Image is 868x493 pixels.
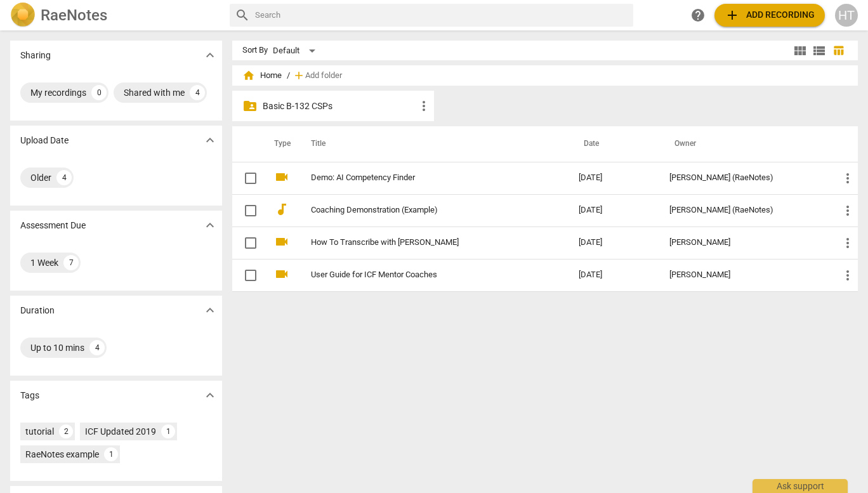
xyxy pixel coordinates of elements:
div: 1 Week [30,256,58,269]
span: Add recording [725,8,815,23]
div: 1 [161,424,175,438]
span: expand_more [202,48,218,63]
td: [DATE] [569,227,659,259]
div: Default [273,41,320,61]
span: add [293,69,305,82]
div: My recordings [30,86,86,99]
h2: RaeNotes [41,6,107,24]
p: Duration [20,304,55,317]
span: videocam [274,266,289,282]
span: Add folder [305,71,342,81]
div: [PERSON_NAME] (RaeNotes) [669,206,820,215]
td: [DATE] [569,259,659,291]
button: Show more [201,301,220,320]
div: 4 [89,340,105,355]
span: table_chart [832,44,845,56]
div: Sort By [242,46,268,55]
button: Table view [829,41,848,60]
span: add [725,8,740,23]
div: Up to 10 mins [30,341,84,354]
div: 4 [190,85,205,100]
span: expand_more [202,133,218,148]
span: view_list [812,43,827,58]
div: RaeNotes example [25,448,99,461]
span: search [235,8,250,23]
div: [PERSON_NAME] [669,270,820,280]
span: videocam [274,234,289,249]
p: Tags [20,389,39,402]
div: tutorial [25,425,54,438]
th: Type [264,126,296,162]
span: more_vert [840,235,855,251]
button: Show more [201,131,220,150]
div: Ask support [753,479,848,493]
span: expand_more [202,388,218,403]
button: HT [835,4,858,27]
div: 1 [104,447,118,461]
span: folder_shared [242,98,258,114]
div: ICF Updated 2019 [85,425,156,438]
td: [DATE] [569,162,659,194]
button: Show more [201,46,220,65]
a: Help [687,4,709,27]
span: audiotrack [274,202,289,217]
p: Assessment Due [20,219,86,232]
a: How To Transcribe with [PERSON_NAME] [311,238,533,247]
span: more_vert [416,98,431,114]
p: Basic B-132 CSPs [263,100,416,113]
div: [PERSON_NAME] [669,238,820,247]
span: more_vert [840,171,855,186]
span: help [690,8,706,23]
button: Show more [201,386,220,405]
span: expand_more [202,218,218,233]
span: Home [242,69,282,82]
span: more_vert [840,268,855,283]
span: home [242,69,255,82]
button: List view [810,41,829,60]
div: [PERSON_NAME] (RaeNotes) [669,173,820,183]
p: Upload Date [20,134,69,147]
th: Title [296,126,569,162]
th: Date [569,126,659,162]
p: Sharing [20,49,51,62]
button: Show more [201,216,220,235]
div: Older [30,171,51,184]
span: / [287,71,290,81]
div: 0 [91,85,107,100]
input: Search [255,5,628,25]
a: User Guide for ICF Mentor Coaches [311,270,533,280]
span: more_vert [840,203,855,218]
img: Logo [10,3,36,28]
div: 2 [59,424,73,438]
button: Tile view [791,41,810,60]
span: expand_more [202,303,218,318]
a: LogoRaeNotes [10,3,220,28]
td: [DATE] [569,194,659,227]
th: Owner [659,126,830,162]
div: 4 [56,170,72,185]
span: videocam [274,169,289,185]
span: view_module [792,43,808,58]
button: Upload [714,4,825,27]
a: Demo: AI Competency Finder [311,173,533,183]
div: Shared with me [124,86,185,99]
div: 7 [63,255,79,270]
a: Coaching Demonstration (Example) [311,206,533,215]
